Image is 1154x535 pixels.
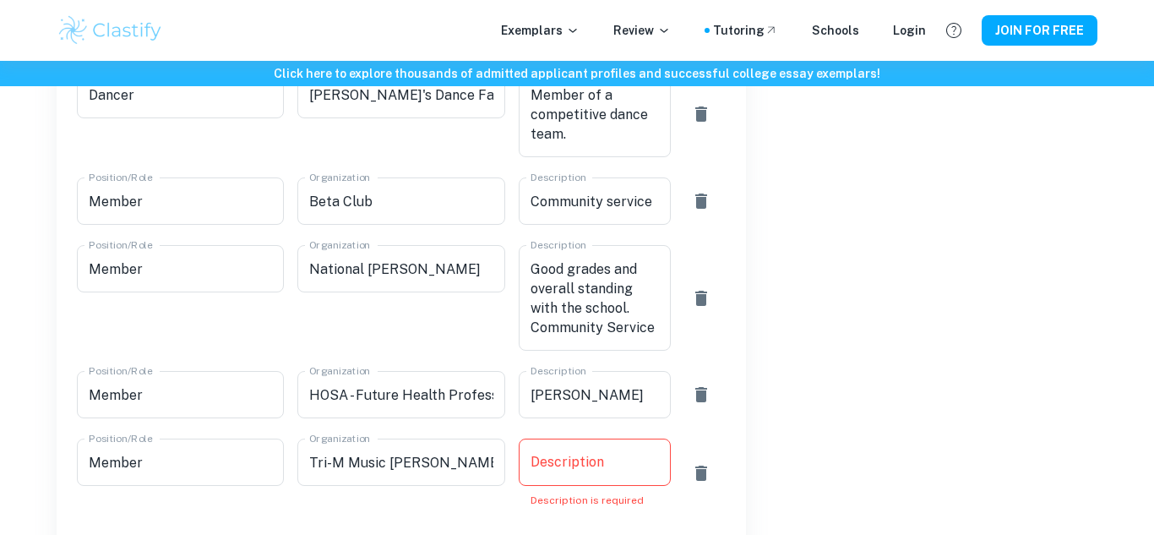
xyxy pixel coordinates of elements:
[309,170,370,184] label: Organization
[613,21,671,40] p: Review
[309,237,370,252] label: Organization
[89,170,153,184] label: Position/Role
[3,64,1151,83] h6: Click here to explore thousands of admitted applicant profiles and successful college essay exemp...
[531,259,659,337] textarea: Good grades and overall standing with the school. Community Service
[531,385,659,405] textarea: [PERSON_NAME]
[939,16,968,45] button: Help and Feedback
[531,85,659,144] textarea: Member of a competitive dance team.
[89,237,153,252] label: Position/Role
[57,14,164,47] img: Clastify logo
[531,192,659,211] textarea: Community service
[501,21,580,40] p: Exemplars
[89,431,153,445] label: Position/Role
[531,493,659,508] p: Description is required
[531,363,585,378] label: Description
[89,363,153,378] label: Position/Role
[309,431,370,445] label: Organization
[531,237,585,252] label: Description
[893,21,926,40] a: Login
[713,21,778,40] a: Tutoring
[309,363,370,378] label: Organization
[531,170,585,184] label: Description
[982,15,1097,46] button: JOIN FOR FREE
[812,21,859,40] a: Schools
